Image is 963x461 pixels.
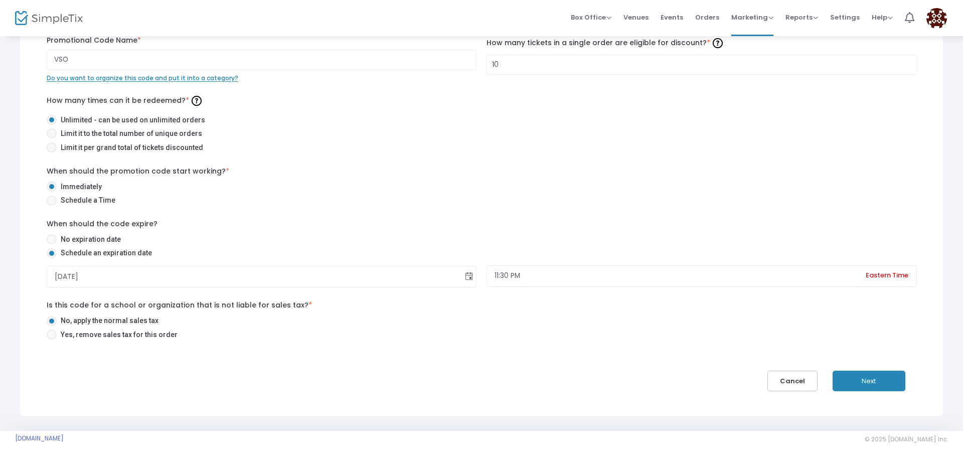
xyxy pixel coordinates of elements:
span: Is this code for a school or organization that is not liable for sales tax? [47,300,312,310]
span: Do you want to organize this code and put it into a category? [47,74,238,82]
span: Events [661,5,683,30]
span: Reports [785,13,818,22]
span: No, apply the normal sales tax [57,316,158,326]
label: When should the promotion code start working? [47,166,229,177]
span: Unlimited - can be used on unlimited orders [57,115,205,125]
span: Orders [695,5,719,30]
label: Promotional Code Name [47,35,477,46]
span: Schedule an expiration date [57,248,152,258]
span: Venues [623,5,649,30]
span: Limit it per grand total of tickets discounted [57,142,203,153]
span: Immediately [57,182,102,192]
input: End Time [487,265,917,287]
label: How many tickets in a single order are eligible for discount? [487,35,917,51]
button: Cancel [767,371,818,391]
button: Next [833,371,905,391]
img: question-mark [192,96,202,106]
a: [DOMAIN_NAME] [15,434,64,442]
input: null [47,266,462,287]
span: Settings [830,5,860,30]
span: Marketing [731,13,773,22]
span: Yes, remove sales tax for this order [57,330,178,340]
button: Toggle calendar [462,266,476,287]
span: Eastern Time [857,262,917,289]
span: Limit it to the total number of unique orders [57,128,202,139]
label: When should the code expire? [47,219,157,229]
span: Box Office [571,13,611,22]
span: © 2025 [DOMAIN_NAME] Inc. [865,435,948,443]
span: How many times can it be redeemed? [47,95,204,105]
img: question-mark [713,38,723,48]
span: Help [872,13,893,22]
span: Schedule a Time [57,195,115,206]
span: No expiration date [57,234,121,245]
input: Enter Promo Code [47,50,477,70]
